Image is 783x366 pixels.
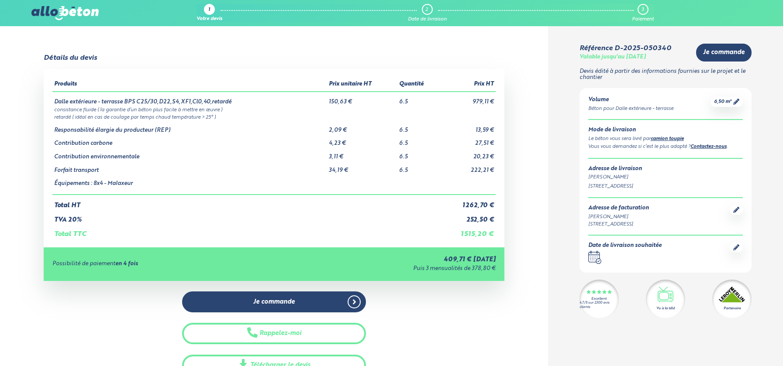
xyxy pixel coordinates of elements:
[588,183,743,190] div: [STREET_ADDRESS]
[197,4,222,22] a: 1 Votre devis
[208,7,210,13] div: 1
[44,54,97,62] div: Détails du devis
[327,92,397,106] td: 150,63 €
[632,17,654,22] div: Paiement
[588,174,743,181] div: [PERSON_NAME]
[397,78,440,92] th: Quantité
[397,133,440,147] td: 6.5
[579,44,671,52] div: Référence D-2025-050340
[425,7,428,13] div: 2
[588,205,649,212] div: Adresse de facturation
[115,261,138,267] strong: en 4 fois
[52,161,327,174] td: Forfait transport
[397,120,440,134] td: 6.5
[327,133,397,147] td: 4,23 €
[253,298,295,306] span: Je commande
[52,209,440,224] td: TVA 20%
[440,78,496,92] th: Prix HT
[52,261,278,267] div: Possibilité de paiement
[690,144,727,149] a: Contactez-nous
[588,213,649,221] div: [PERSON_NAME]
[440,161,496,174] td: 222,21 €
[588,166,743,172] div: Adresse de livraison
[440,133,496,147] td: 27,51 €
[579,301,619,309] div: 4.7/5 sur 2300 avis clients
[588,243,662,249] div: Date de livraison souhaitée
[588,127,743,133] div: Mode de livraison
[579,68,752,81] p: Devis édité à partir des informations fournies sur le projet et le chantier
[52,195,440,209] td: Total HT
[52,174,327,195] td: Équipements : 8x4 - Malaxeur
[327,161,397,174] td: 34,19 €
[642,7,644,13] div: 3
[588,97,673,103] div: Volume
[397,161,440,174] td: 6.5
[696,44,752,62] a: Je commande
[182,291,366,313] a: Je commande
[440,120,496,134] td: 13,59 €
[327,78,397,92] th: Prix unitaire HT
[197,17,222,22] div: Votre devis
[278,256,496,263] div: 409,71 € [DATE]
[588,221,649,228] div: [STREET_ADDRESS]
[31,6,99,20] img: allobéton
[408,4,447,22] a: 2 Date de livraison
[408,17,447,22] div: Date de livraison
[632,4,654,22] a: 3 Paiement
[52,223,440,238] td: Total TTC
[182,323,366,344] button: Rappelez-moi
[327,147,397,161] td: 3,11 €
[588,105,673,113] div: Béton pour Dalle extérieure - terrasse
[591,297,607,301] div: Excellent
[278,266,496,272] div: Puis 3 mensualités de 378,80 €
[705,332,773,356] iframe: Help widget launcher
[724,306,741,311] div: Partenaire
[588,143,743,151] div: Vous vous demandez si c’est le plus adapté ? .
[327,120,397,134] td: 2,09 €
[651,137,684,141] a: camion toupie
[52,78,327,92] th: Produits
[52,133,327,147] td: Contribution carbone
[440,223,496,238] td: 1 515,20 €
[656,306,675,311] div: Vu à la télé
[52,113,495,120] td: retardé ( idéal en cas de coulage par temps chaud température > 25° )
[440,195,496,209] td: 1 262,70 €
[440,92,496,106] td: 979,11 €
[397,147,440,161] td: 6.5
[52,92,327,106] td: Dalle extérieure - terrasse BPS C25/30,D22,S4,XF1,Cl0,40,retardé
[440,209,496,224] td: 252,50 €
[52,147,327,161] td: Contribution environnementale
[52,120,327,134] td: Responsabilité élargie du producteur (REP)
[397,92,440,106] td: 6.5
[440,147,496,161] td: 20,23 €
[703,49,745,56] span: Je commande
[52,106,495,113] td: consistance fluide ( la garantie d’un béton plus facile à mettre en œuvre )
[588,135,743,143] div: Le béton vous sera livré par
[579,54,646,61] div: Valable jusqu'au [DATE]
